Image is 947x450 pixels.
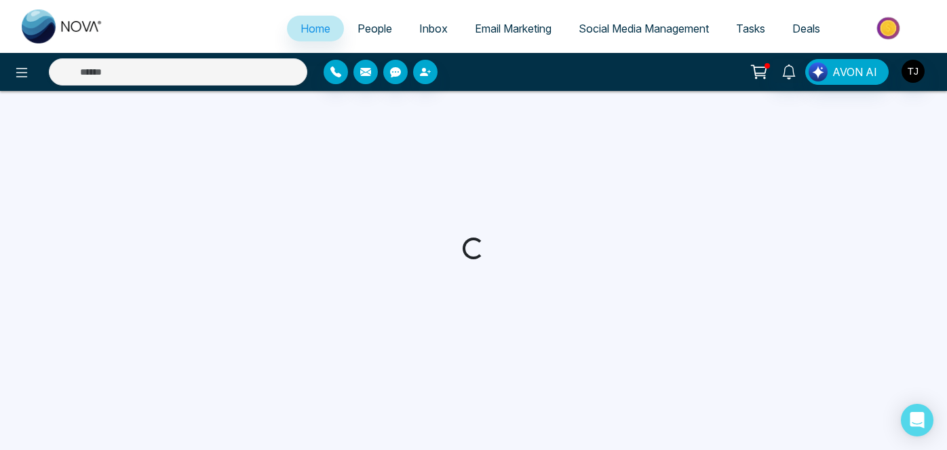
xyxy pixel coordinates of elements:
[475,22,552,35] span: Email Marketing
[419,22,448,35] span: Inbox
[792,22,820,35] span: Deals
[902,60,925,83] img: User Avatar
[901,404,933,436] div: Open Intercom Messenger
[287,16,344,41] a: Home
[579,22,709,35] span: Social Media Management
[722,16,779,41] a: Tasks
[406,16,461,41] a: Inbox
[357,22,392,35] span: People
[840,13,939,43] img: Market-place.gif
[344,16,406,41] a: People
[779,16,834,41] a: Deals
[805,59,889,85] button: AVON AI
[565,16,722,41] a: Social Media Management
[809,62,828,81] img: Lead Flow
[736,22,765,35] span: Tasks
[461,16,565,41] a: Email Marketing
[832,64,877,80] span: AVON AI
[301,22,330,35] span: Home
[22,10,103,43] img: Nova CRM Logo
